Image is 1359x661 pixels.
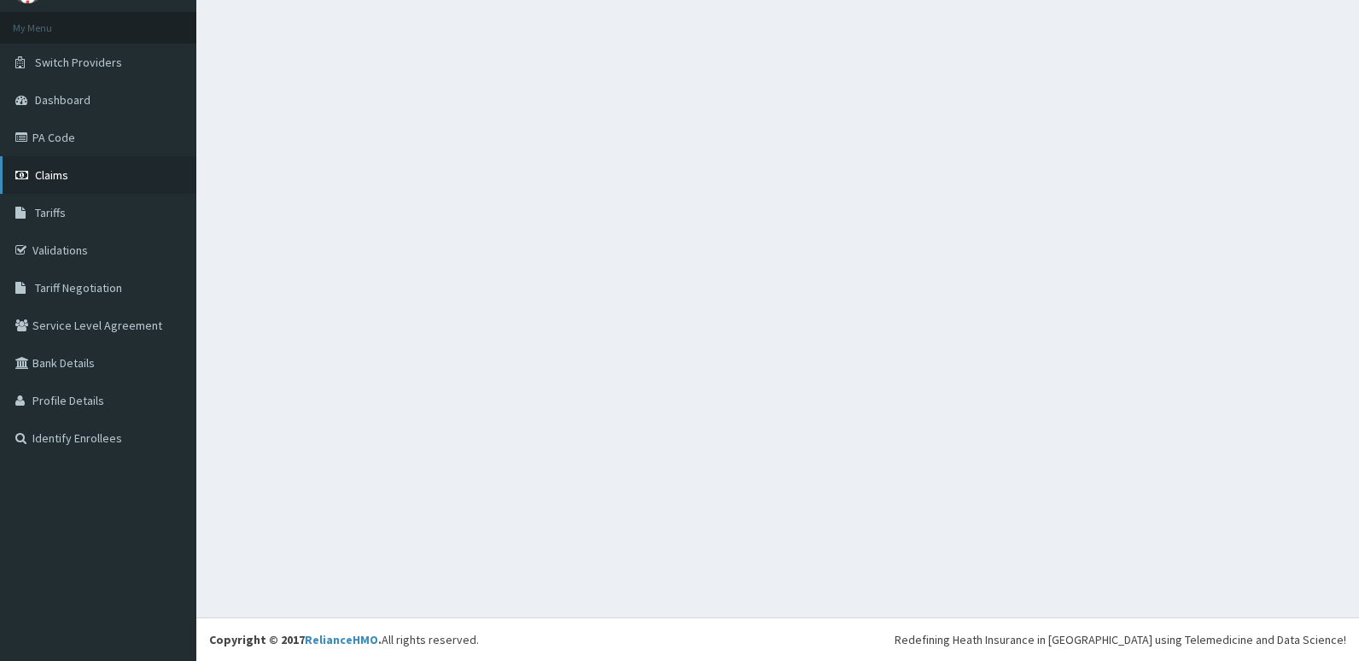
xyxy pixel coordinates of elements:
[895,631,1346,648] div: Redefining Heath Insurance in [GEOGRAPHIC_DATA] using Telemedicine and Data Science!
[35,205,66,220] span: Tariffs
[209,632,382,647] strong: Copyright © 2017 .
[35,167,68,183] span: Claims
[305,632,378,647] a: RelianceHMO
[35,280,122,295] span: Tariff Negotiation
[35,92,90,108] span: Dashboard
[196,617,1359,661] footer: All rights reserved.
[35,55,122,70] span: Switch Providers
